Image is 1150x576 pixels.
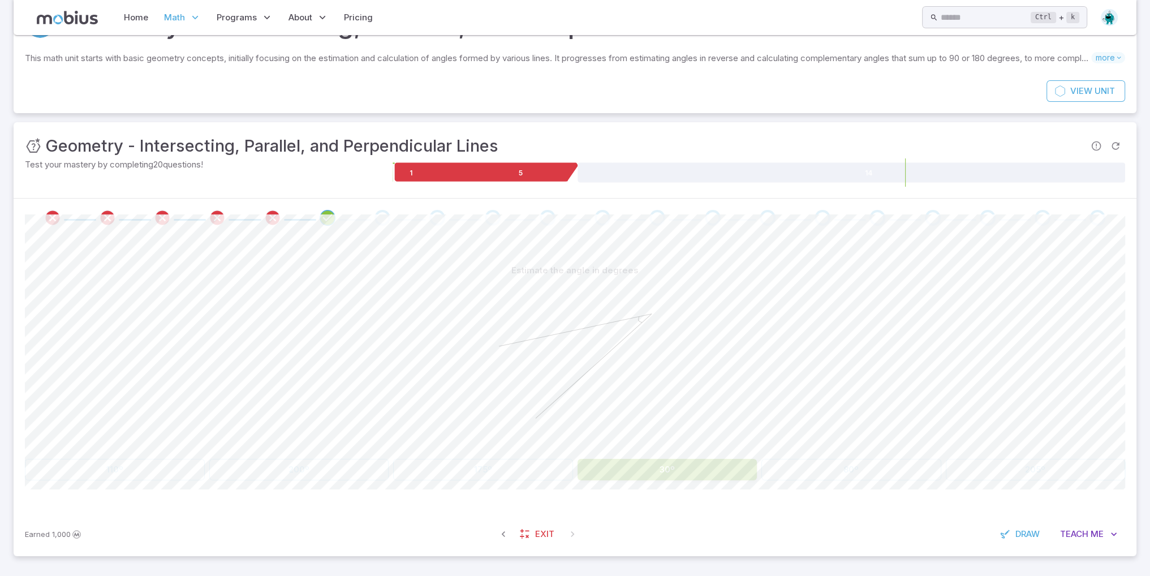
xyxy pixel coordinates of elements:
div: Go to the next question [374,210,390,226]
a: Home [120,5,152,31]
button: Draw [994,523,1048,545]
div: Go to the next question [760,210,776,226]
span: Draw [1015,528,1040,540]
div: Review your answer [45,210,61,226]
div: Review your answer [154,210,170,226]
span: Unit [1095,85,1115,97]
span: Refresh Question [1106,136,1125,156]
div: Go to the next question [429,210,445,226]
span: Report an issue with the question [1087,136,1106,156]
span: On Latest Question [562,524,583,544]
p: Test your mastery by completing 20 questions! [25,158,390,171]
kbd: Ctrl [1031,12,1056,23]
a: ViewUnit [1046,80,1125,102]
span: Programs [217,11,257,24]
div: Go to the next question [485,210,501,226]
kbd: k [1066,12,1079,23]
span: Earned [25,528,50,540]
div: Go to the next question [815,210,830,226]
div: Go to the next question [980,210,996,226]
div: Go to the next question [595,210,610,226]
p: Earn Mobius dollars to buy game boosters [25,528,83,540]
span: About [288,11,312,24]
div: Go to the next question [869,210,885,226]
div: + [1031,11,1079,24]
div: Go to the next question [540,210,555,226]
div: Go to the next question [1089,210,1105,226]
button: TeachMe [1052,523,1125,545]
div: Review your answer [100,210,115,226]
span: Exit [535,528,554,540]
span: View [1070,85,1092,97]
div: Go to the next question [1035,210,1050,226]
div: Go to the next question [649,210,665,226]
div: Review your answer [320,210,335,226]
img: octagon.svg [1101,9,1118,26]
h3: Geometry - Intersecting, Parallel, and Perpendicular Lines [45,134,498,158]
span: Previous Question [493,524,514,544]
div: Go to the next question [705,210,721,226]
div: Go to the next question [925,210,941,226]
div: Review your answer [209,210,225,226]
span: 1,000 [52,528,71,540]
p: Estimate the angle in degrees [511,264,639,277]
div: Review your answer [265,210,281,226]
a: Exit [514,523,562,545]
p: This math unit starts with basic geometry concepts, initially focusing on the estimation and calc... [25,52,1091,65]
span: Me [1091,528,1104,540]
span: Teach [1060,528,1088,540]
button: 30º [578,459,757,480]
span: Math [164,11,185,24]
a: Pricing [341,5,376,31]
